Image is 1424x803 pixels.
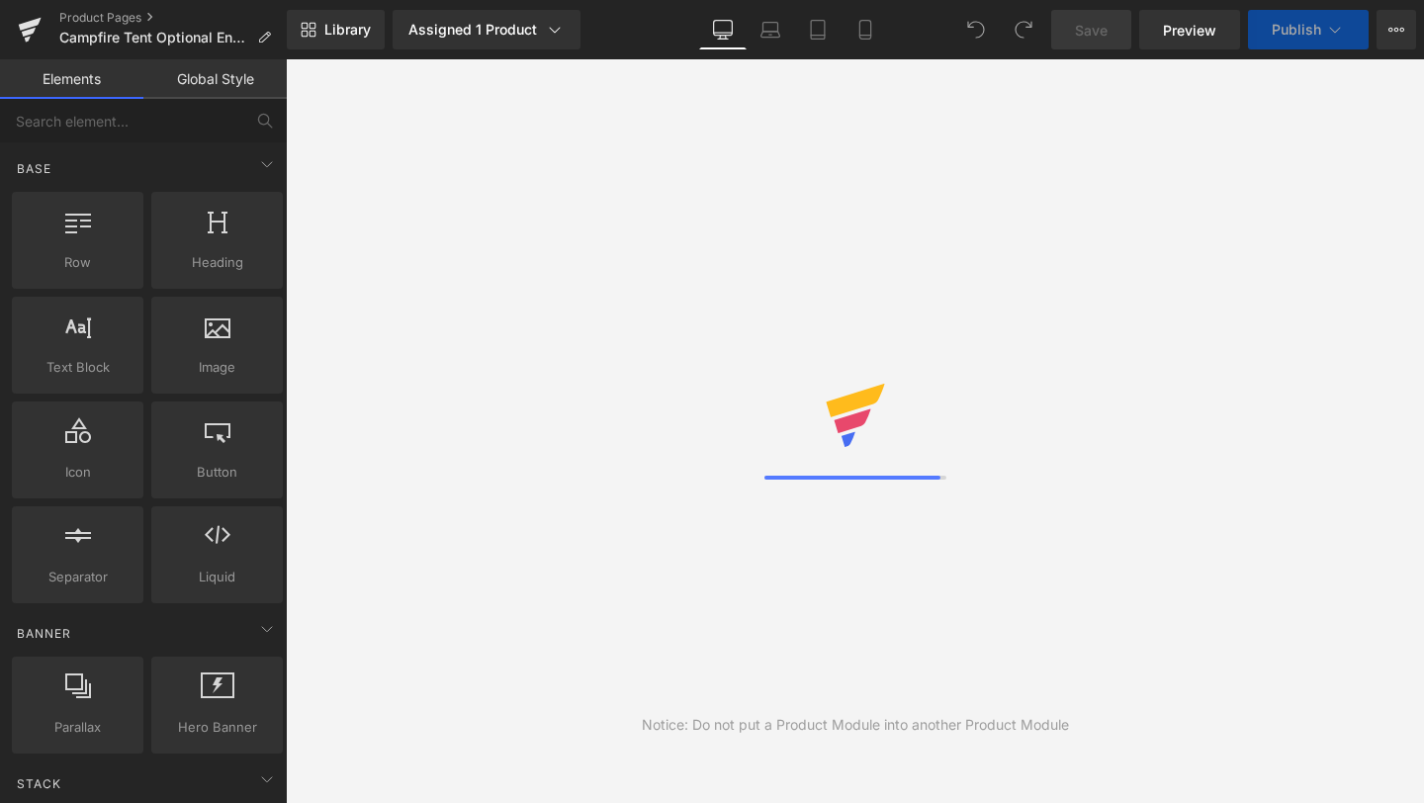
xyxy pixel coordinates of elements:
[15,159,53,178] span: Base
[1004,10,1043,49] button: Redo
[324,21,371,39] span: Library
[794,10,842,49] a: Tablet
[157,567,277,587] span: Liquid
[1272,22,1321,38] span: Publish
[15,624,73,643] span: Banner
[157,252,277,273] span: Heading
[15,774,63,793] span: Stack
[18,717,137,738] span: Parallax
[18,357,137,378] span: Text Block
[1075,20,1108,41] span: Save
[287,10,385,49] a: New Library
[18,567,137,587] span: Separator
[143,59,287,99] a: Global Style
[157,462,277,483] span: Button
[157,717,277,738] span: Hero Banner
[59,10,287,26] a: Product Pages
[842,10,889,49] a: Mobile
[1377,10,1416,49] button: More
[1248,10,1369,49] button: Publish
[59,30,249,45] span: Campfire Tent Optional Endcover
[1163,20,1216,41] span: Preview
[157,357,277,378] span: Image
[699,10,747,49] a: Desktop
[18,252,137,273] span: Row
[18,462,137,483] span: Icon
[747,10,794,49] a: Laptop
[1139,10,1240,49] a: Preview
[956,10,996,49] button: Undo
[642,714,1069,736] div: Notice: Do not put a Product Module into another Product Module
[408,20,565,40] div: Assigned 1 Product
